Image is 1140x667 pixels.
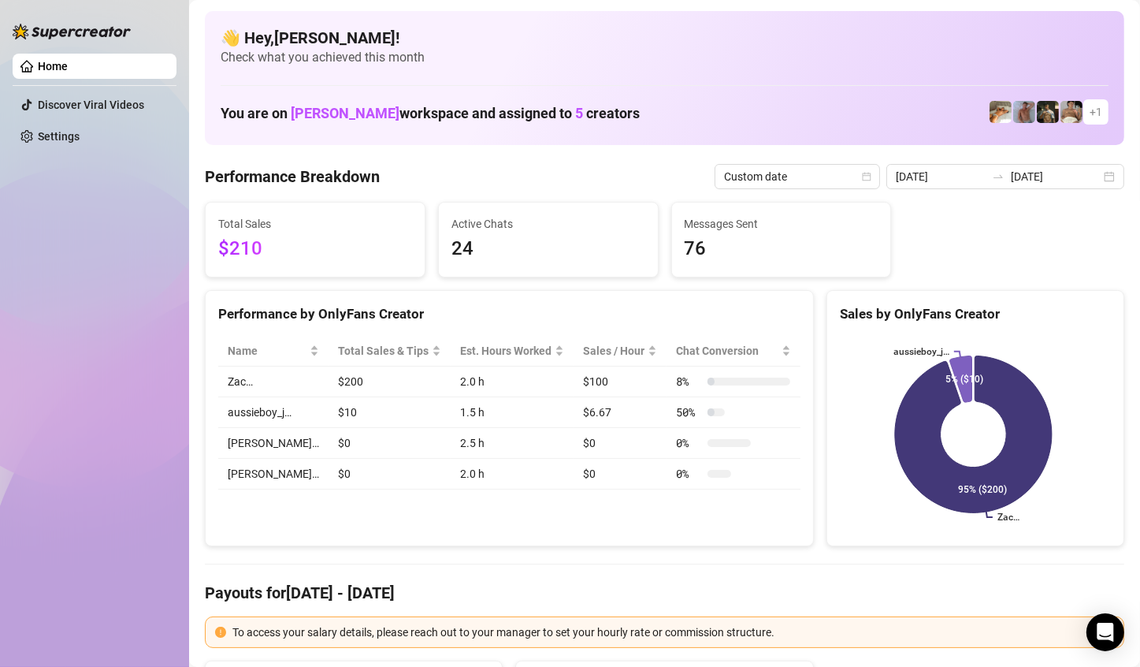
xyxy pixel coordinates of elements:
td: $100 [574,367,667,397]
a: Settings [38,130,80,143]
span: exclamation-circle [215,627,226,638]
span: Name [228,342,306,360]
span: Custom date [724,165,871,188]
span: Check what you achieved this month [221,49,1108,66]
div: To access your salary details, please reach out to your manager to set your hourly rate or commis... [232,624,1114,641]
span: 0 % [676,465,701,483]
h4: Payouts for [DATE] - [DATE] [205,582,1124,604]
td: Zac… [218,367,329,397]
h4: 👋 Hey, [PERSON_NAME] ! [221,27,1108,49]
div: Performance by OnlyFans Creator [218,304,800,325]
td: aussieboy_j… [218,397,329,428]
span: 0 % [676,434,701,452]
input: End date [1011,168,1101,185]
td: 2.0 h [451,459,574,490]
span: 50 % [676,404,701,421]
h4: Performance Breakdown [205,166,380,188]
span: Messages Sent [685,215,878,233]
span: Chat Conversion [676,342,778,360]
span: Total Sales & Tips [338,342,429,360]
span: swap-right [992,170,1004,183]
a: Home [38,60,68,73]
span: 76 [685,234,878,264]
td: $0 [329,459,451,490]
span: 24 [451,234,645,264]
h1: You are on workspace and assigned to creators [221,105,640,122]
th: Sales / Hour [574,336,667,367]
span: Sales / Hour [583,342,644,360]
td: 2.0 h [451,367,574,397]
img: logo-BBDzfeDw.svg [13,24,131,39]
div: Sales by OnlyFans Creator [840,304,1111,325]
td: $6.67 [574,397,667,428]
th: Total Sales & Tips [329,336,451,367]
td: [PERSON_NAME]… [218,459,329,490]
span: calendar [862,172,871,181]
text: Zac… [997,512,1019,523]
text: aussieboy_j… [893,346,949,357]
th: Name [218,336,329,367]
span: [PERSON_NAME] [291,105,399,121]
input: Start date [896,168,986,185]
span: 8 % [676,373,701,390]
a: Discover Viral Videos [38,99,144,111]
td: $10 [329,397,451,428]
td: $0 [574,428,667,459]
span: to [992,170,1004,183]
th: Chat Conversion [667,336,800,367]
img: Aussieboy_jfree [1060,101,1082,123]
span: 5 [575,105,583,121]
div: Open Intercom Messenger [1086,613,1124,651]
div: Est. Hours Worked [460,342,551,360]
td: 1.5 h [451,397,574,428]
td: $200 [329,367,451,397]
td: 2.5 h [451,428,574,459]
img: Zac [990,101,1012,123]
img: Tony [1037,101,1059,123]
span: $210 [218,234,412,264]
span: Active Chats [451,215,645,233]
td: [PERSON_NAME]… [218,428,329,459]
span: Total Sales [218,215,412,233]
td: $0 [574,459,667,490]
img: Joey [1013,101,1035,123]
span: + 1 [1090,103,1102,121]
td: $0 [329,428,451,459]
